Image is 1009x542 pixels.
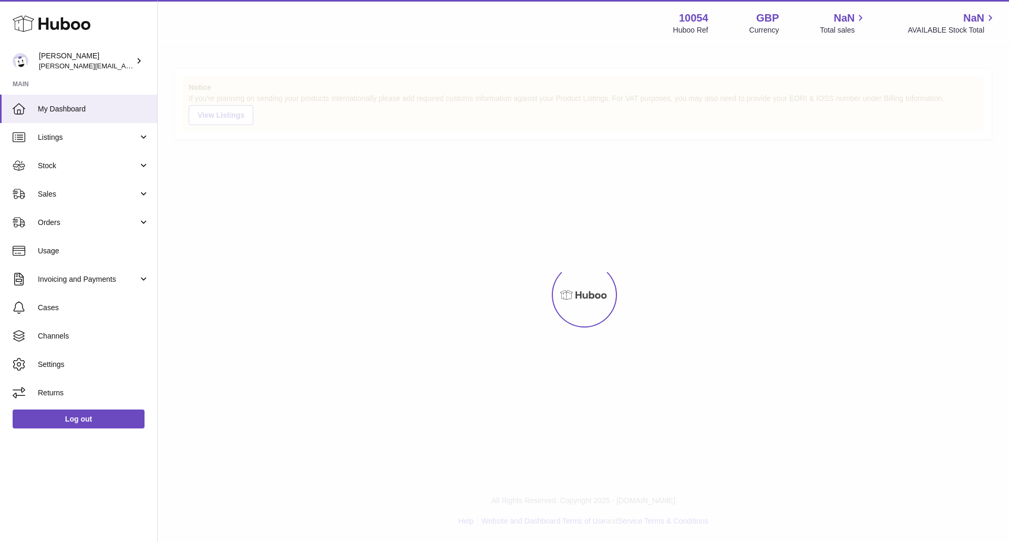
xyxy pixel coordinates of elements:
[820,11,867,35] a: NaN Total sales
[833,11,854,25] span: NaN
[908,11,996,35] a: NaN AVAILABLE Stock Total
[679,11,708,25] strong: 10054
[38,274,138,284] span: Invoicing and Payments
[38,388,149,398] span: Returns
[820,25,867,35] span: Total sales
[963,11,984,25] span: NaN
[38,360,149,370] span: Settings
[13,410,145,428] a: Log out
[756,11,779,25] strong: GBP
[673,25,708,35] div: Huboo Ref
[38,161,138,171] span: Stock
[39,62,211,70] span: [PERSON_NAME][EMAIL_ADDRESS][DOMAIN_NAME]
[749,25,779,35] div: Currency
[908,25,996,35] span: AVAILABLE Stock Total
[38,303,149,313] span: Cases
[38,132,138,142] span: Listings
[38,246,149,256] span: Usage
[38,218,138,228] span: Orders
[39,51,133,71] div: [PERSON_NAME]
[13,53,28,69] img: luz@capsuline.com
[38,189,138,199] span: Sales
[38,331,149,341] span: Channels
[38,104,149,114] span: My Dashboard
